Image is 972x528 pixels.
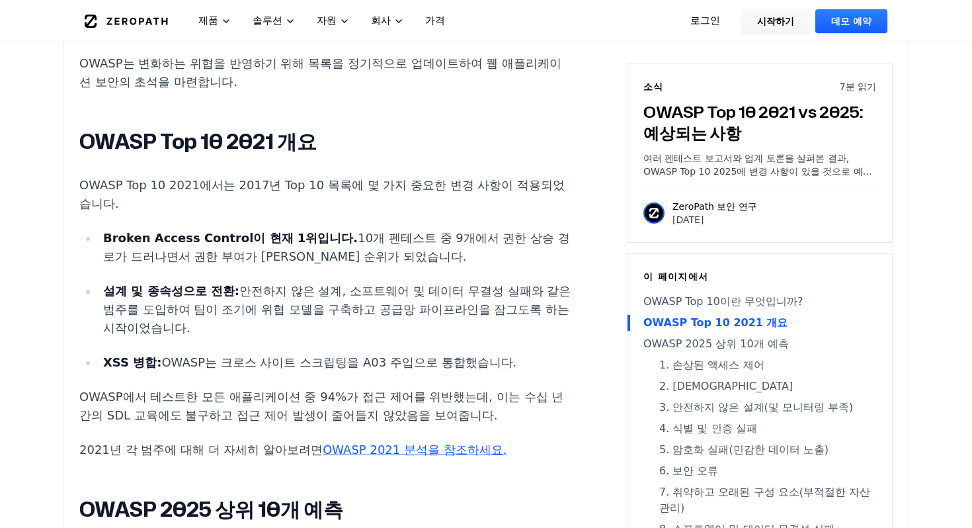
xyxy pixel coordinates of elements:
font: ZeroPath 보안 연구 [672,201,757,212]
font: 10개 펜테스트 중 9개에서 권한 상승 경로가 드러나면서 권한 부여가 [PERSON_NAME] 순위가 되었습니다. [103,231,570,263]
font: 5. 암호화 실패(민감한 데이터 노출) [659,443,829,456]
a: 7. 취약하고 오래된 구성 요소(부적절한 자산 관리) [643,484,876,516]
font: 가격 [425,15,445,26]
font: 분 읽기 [846,81,876,92]
font: OWASP에서 테스트한 모든 애플리케이션 중 94%가 접근 제어를 위반했는데, 이는 수십 년간의 SDL 교육에도 불구하고 접근 제어 발생이 줄어들지 않았음을 보여줍니다. [79,390,563,422]
a: 4. 식별 및 인증 실패 [643,421,876,437]
font: 4. 식별 및 인증 실패 [659,422,757,435]
a: 1. 손상된 액세스 제어 [643,357,876,373]
font: OWASP Top 10이란 무엇입니까? [643,295,803,308]
font: 6. 보안 오류 [659,464,718,477]
a: 6. 보안 오류 [643,463,876,479]
font: 시작하기 [757,16,794,26]
a: OWASP 2025 상위 10개 예측 [643,336,876,352]
a: 5. 암호화 실패(민감한 데이터 노출) [643,442,876,458]
a: 로그인 [674,9,736,33]
font: 로그인 [690,15,720,26]
font: 2021년 각 범주에 대해 더 자세히 알아보려면 [79,443,323,457]
font: 안전하지 않은 설계, 소프트웨어 및 데이터 무결성 실패와 같은 범주를 도입하여 팀이 조기에 위협 모델을 구축하고 공급망 파이프라인을 잠그도록 하는 시작이었습니다. [103,284,571,335]
font: 2. [DEMOGRAPHIC_DATA] [659,380,793,392]
font: 여러 펜테스트 보고서와 업계 토론을 살펴본 결과, OWASP Top 10 2025에 변경 사항이 있을 것으로 예상됩니다. 각 범주에 [DATE] 자세한 설명과 함께 OWASP... [643,153,872,203]
a: 2. [DEMOGRAPHIC_DATA] [643,378,876,394]
font: [DATE] [672,214,704,225]
font: OWASP Top 10 2021 개요 [643,316,788,329]
font: OWASP는 변화하는 위협을 반영하기 위해 목록을 정기적으로 업데이트하여 웹 애플리케이션 보안의 초석을 마련합니다. [79,56,561,89]
font: 1. 손상된 액세스 제어 [659,359,764,371]
font: 데모 예약 [831,16,871,26]
font: 3. 안전하지 않은 설계(및 모니터링 부족) [659,401,853,414]
font: OWASP 2025 상위 10개 예측 [643,337,789,350]
font: OWASP는 크로스 사이트 스크립팅을 A03 주입으로 통합했습니다. [161,355,516,369]
font: 솔루션 [253,15,282,26]
font: 회사 [371,15,391,26]
font: OWASP Top 10 2021 vs 2025: 예상되는 사항 [643,101,863,144]
font: 제품 [198,15,218,26]
a: 3. 안전하지 않은 설계(및 모니터링 부족) [643,400,876,416]
img: ZeroPath 보안 연구 [643,202,665,224]
font: OWASP 2025 상위 10개 예측 [79,495,343,523]
font: OWASP Top 10 2021 개요 [79,127,317,155]
font: 이 페이지에서 [643,271,709,282]
font: 7 [840,81,846,92]
font: 자원 [317,15,337,26]
font: OWASP Top 10 2021에서는 2017년 Top 10 목록에 몇 가지 중요한 변경 사항이 적용되었습니다. [79,178,565,210]
font: 7. 취약하고 오래된 구성 요소(부적절한 자산 관리) [659,486,870,514]
font: XSS 병합: [103,355,161,369]
a: 데모 예약 [815,9,887,33]
a: OWASP 2021 분석을 참조하세요. [323,443,506,457]
a: OWASP Top 10이란 무엇입니까? [643,294,876,310]
font: 설계 및 종속성으로 전환: [103,284,239,298]
a: 시작하기 [741,9,810,33]
a: OWASP Top 10 2021 개요 [643,315,876,331]
font: 소식 [643,81,664,92]
font: Broken Access Control이 현재 1위입니다. [103,231,358,245]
